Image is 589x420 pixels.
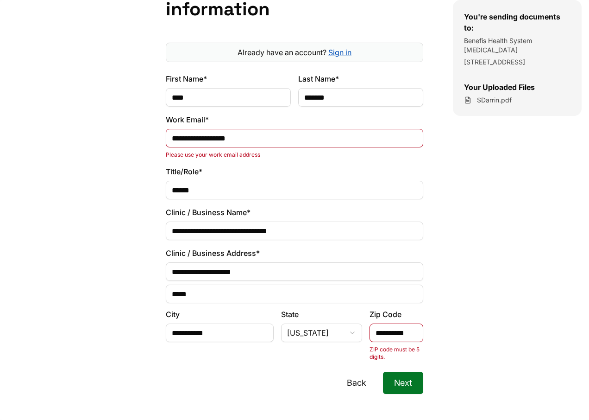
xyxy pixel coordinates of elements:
p: [STREET_ADDRESS] [464,57,570,67]
h3: Your Uploaded Files [464,82,570,93]
button: Next [383,372,423,394]
h3: You're sending documents to: [464,11,570,33]
label: Clinic / Business Name* [166,207,423,218]
label: Work Email* [166,114,423,125]
p: ZIP code must be 5 digits. [370,346,423,361]
label: City [166,309,274,320]
label: Clinic / Business Address* [166,248,423,259]
button: Back [336,372,377,394]
span: SDarrin.pdf [477,95,512,105]
p: Please use your work email address [166,151,423,159]
label: Zip Code [370,309,423,320]
label: Last Name* [298,73,423,84]
label: Title/Role* [166,166,423,177]
p: Benefis Health System [MEDICAL_DATA] [464,36,570,55]
label: State [281,309,362,320]
a: Sign in [328,48,351,57]
label: First Name* [166,73,291,84]
p: Already have an account? [170,47,419,58]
